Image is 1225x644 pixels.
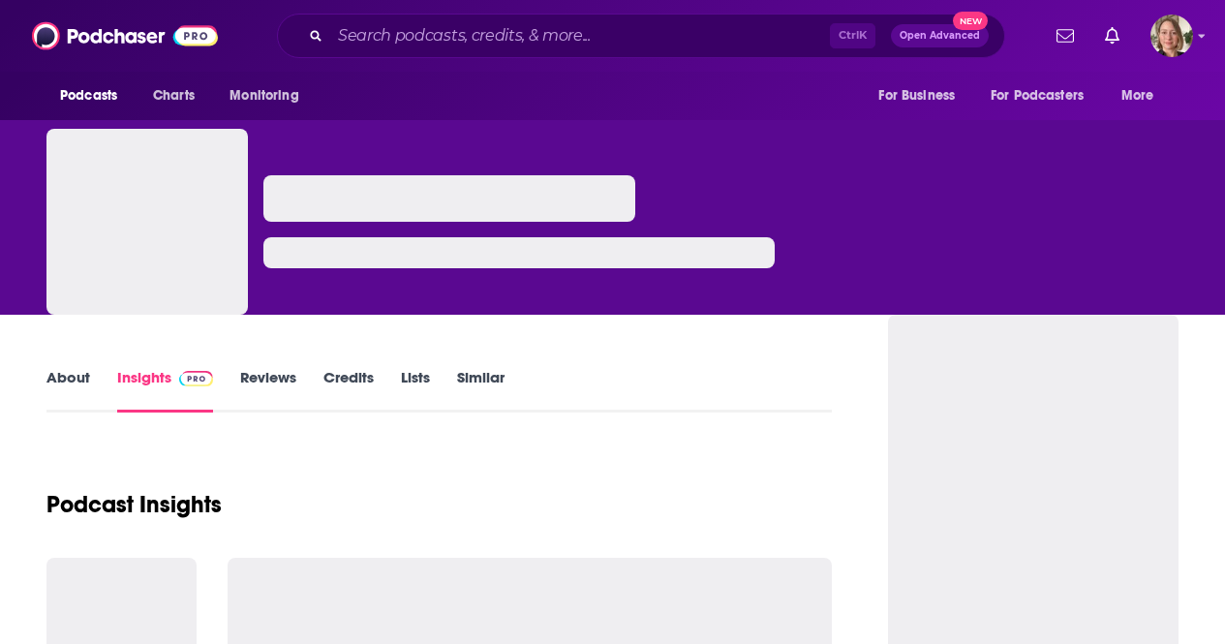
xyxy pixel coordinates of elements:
[153,82,195,109] span: Charts
[401,368,430,413] a: Lists
[1121,82,1154,109] span: More
[32,17,218,54] img: Podchaser - Follow, Share and Rate Podcasts
[1097,19,1127,52] a: Show notifications dropdown
[323,368,374,413] a: Credits
[330,20,830,51] input: Search podcasts, credits, & more...
[117,368,213,413] a: InsightsPodchaser Pro
[179,371,213,386] img: Podchaser Pro
[953,12,988,30] span: New
[46,368,90,413] a: About
[991,82,1084,109] span: For Podcasters
[1150,15,1193,57] span: Logged in as AriFortierPr
[277,14,1005,58] div: Search podcasts, credits, & more...
[830,23,875,48] span: Ctrl K
[891,24,989,47] button: Open AdvancedNew
[1108,77,1179,114] button: open menu
[216,77,323,114] button: open menu
[60,82,117,109] span: Podcasts
[140,77,206,114] a: Charts
[878,82,955,109] span: For Business
[900,31,980,41] span: Open Advanced
[865,77,979,114] button: open menu
[46,77,142,114] button: open menu
[240,368,296,413] a: Reviews
[457,368,505,413] a: Similar
[1150,15,1193,57] button: Show profile menu
[1150,15,1193,57] img: User Profile
[978,77,1112,114] button: open menu
[230,82,298,109] span: Monitoring
[46,490,222,519] h1: Podcast Insights
[1049,19,1082,52] a: Show notifications dropdown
